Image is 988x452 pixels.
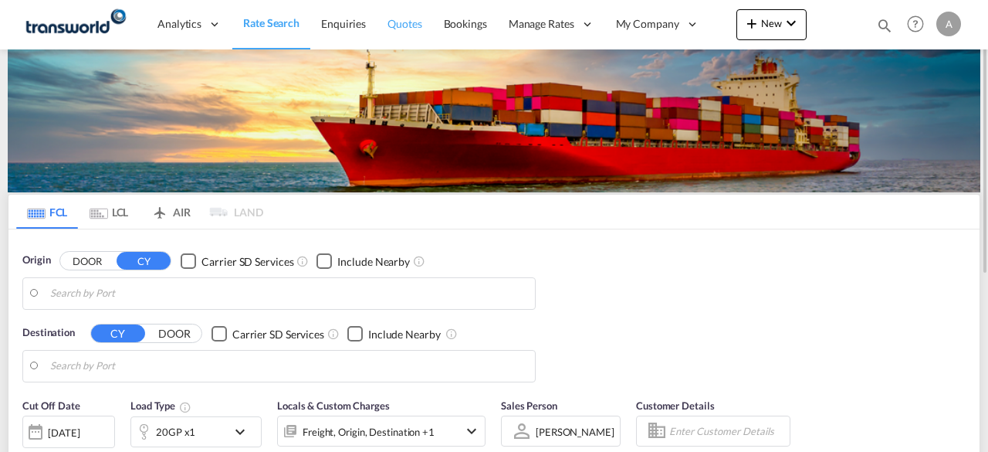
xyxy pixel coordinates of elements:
div: Include Nearby [337,254,410,270]
input: Search by Port [50,282,527,305]
div: Carrier SD Services [232,327,324,342]
md-select: Sales Person: Abhay Sinha [534,420,616,443]
input: Enter Customer Details [669,420,785,443]
span: Quotes [387,17,421,30]
div: A [936,12,961,36]
md-checkbox: Checkbox No Ink [211,325,324,342]
div: Freight Origin Destination Factory Stuffing [303,421,435,443]
span: New [743,17,800,29]
div: Include Nearby [368,327,441,342]
span: Customer Details [636,399,714,412]
div: icon-magnify [876,17,893,40]
div: 20GP x1 [156,421,195,443]
button: DOOR [60,252,114,270]
img: 948fca606dec11f0bcea2b9699671acf.png [23,7,127,42]
span: Origin [22,253,50,268]
span: Load Type [130,399,191,412]
md-icon: Unchecked: Ignores neighbouring ports when fetching rates.Checked : Includes neighbouring ports w... [413,255,425,267]
button: CY [117,252,171,270]
span: Sales Person [501,399,557,412]
md-icon: icon-chevron-down [462,422,481,440]
span: Enquiries [321,17,366,30]
span: Rate Search [243,16,299,29]
md-checkbox: Checkbox No Ink [181,253,293,269]
md-tab-item: FCL [16,195,78,229]
span: Locals & Custom Charges [277,399,390,412]
div: [DATE] [48,426,80,440]
span: Analytics [157,16,201,32]
span: Help [902,11,929,37]
div: 20GP x1icon-chevron-down [130,416,262,447]
md-icon: icon-airplane [151,203,169,215]
md-icon: icon-chevron-down [782,14,800,32]
md-icon: icon-plus 400-fg [743,14,761,32]
md-icon: Unchecked: Search for CY (Container Yard) services for all selected carriers.Checked : Search for... [327,328,340,340]
md-tab-item: AIR [140,195,201,229]
md-icon: icon-information-outline [179,401,191,413]
span: Cut Off Date [22,399,80,412]
md-checkbox: Checkbox No Ink [316,253,410,269]
span: My Company [616,16,679,32]
span: Bookings [444,17,487,30]
md-icon: icon-chevron-down [231,423,257,441]
div: [DATE] [22,416,115,448]
md-icon: Unchecked: Ignores neighbouring ports when fetching rates.Checked : Includes neighbouring ports w... [445,328,458,340]
input: Search by Port [50,355,527,378]
span: Destination [22,325,75,341]
span: Manage Rates [509,16,574,32]
button: icon-plus 400-fgNewicon-chevron-down [736,9,807,40]
md-checkbox: Checkbox No Ink [347,325,441,342]
div: Help [902,11,936,39]
md-pagination-wrapper: Use the left and right arrow keys to navigate between tabs [16,195,263,229]
div: Carrier SD Services [201,254,293,270]
button: DOOR [147,325,201,342]
div: Freight Origin Destination Factory Stuffingicon-chevron-down [277,416,486,447]
md-icon: icon-magnify [876,17,893,34]
md-tab-item: LCL [78,195,140,229]
div: [PERSON_NAME] [536,426,614,438]
md-icon: Unchecked: Search for CY (Container Yard) services for all selected carriers.Checked : Search for... [296,255,309,267]
img: LCL+%26+FCL+BACKGROUND.png [8,49,980,192]
button: CY [91,325,145,342]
